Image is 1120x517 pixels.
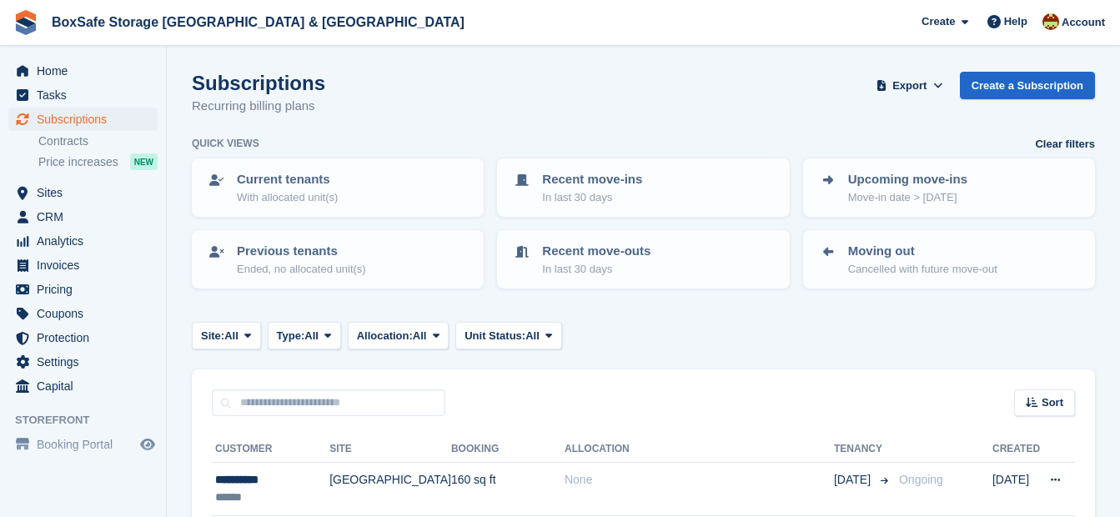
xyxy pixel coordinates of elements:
span: Allocation: [357,328,413,344]
span: Help [1004,13,1027,30]
img: stora-icon-8386f47178a22dfd0bd8f6a31ec36ba5ce8667c1dd55bd0f319d3a0aa187defe.svg [13,10,38,35]
a: menu [8,229,158,253]
span: Home [37,59,137,83]
button: Type: All [268,322,341,349]
a: Previous tenants Ended, no allocated unit(s) [193,232,482,287]
a: Preview store [138,434,158,454]
span: Invoices [37,253,137,277]
a: menu [8,374,158,398]
p: Recurring billing plans [192,97,325,116]
p: Moving out [848,242,997,261]
p: With allocated unit(s) [237,189,338,206]
span: Booking Portal [37,433,137,456]
span: Analytics [37,229,137,253]
span: All [224,328,239,344]
span: Type: [277,328,305,344]
span: Unit Status: [465,328,525,344]
span: Create [922,13,955,30]
span: All [525,328,540,344]
span: Export [892,78,927,94]
td: [DATE] [992,463,1040,516]
button: Export [873,72,947,99]
th: Customer [212,436,329,463]
a: Recent move-ins In last 30 days [499,160,787,215]
span: Sites [37,181,137,204]
p: In last 30 days [542,189,642,206]
p: Previous tenants [237,242,366,261]
p: In last 30 days [542,261,650,278]
span: Tasks [37,83,137,107]
a: Upcoming move-ins Move-in date > [DATE] [805,160,1093,215]
span: Coupons [37,302,137,325]
h6: Quick views [192,136,259,151]
a: menu [8,433,158,456]
span: Protection [37,326,137,349]
span: Capital [37,374,137,398]
a: menu [8,253,158,277]
span: Pricing [37,278,137,301]
a: Clear filters [1035,136,1095,153]
a: menu [8,205,158,228]
th: Tenancy [834,436,892,463]
a: Recent move-outs In last 30 days [499,232,787,287]
p: Ended, no allocated unit(s) [237,261,366,278]
a: BoxSafe Storage [GEOGRAPHIC_DATA] & [GEOGRAPHIC_DATA] [45,8,471,36]
a: menu [8,181,158,204]
a: menu [8,108,158,131]
span: Price increases [38,154,118,170]
a: menu [8,59,158,83]
p: Current tenants [237,170,338,189]
span: Sort [1042,394,1063,411]
span: All [413,328,427,344]
p: Recent move-outs [542,242,650,261]
p: Upcoming move-ins [848,170,967,189]
a: Contracts [38,133,158,149]
button: Site: All [192,322,261,349]
a: menu [8,302,158,325]
th: Allocation [565,436,834,463]
div: NEW [130,153,158,170]
button: Allocation: All [348,322,450,349]
a: Current tenants With allocated unit(s) [193,160,482,215]
button: Unit Status: All [455,322,561,349]
a: menu [8,83,158,107]
h1: Subscriptions [192,72,325,94]
img: Kim [1042,13,1059,30]
th: Site [329,436,451,463]
span: Site: [201,328,224,344]
span: Storefront [15,412,166,429]
a: Create a Subscription [960,72,1095,99]
span: Settings [37,350,137,374]
span: Subscriptions [37,108,137,131]
th: Booking [451,436,565,463]
td: 160 sq ft [451,463,565,516]
span: Ongoing [899,473,943,486]
p: Cancelled with future move-out [848,261,997,278]
p: Recent move-ins [542,170,642,189]
div: None [565,471,834,489]
a: menu [8,326,158,349]
a: menu [8,278,158,301]
th: Created [992,436,1040,463]
td: [GEOGRAPHIC_DATA] [329,463,451,516]
p: Move-in date > [DATE] [848,189,967,206]
a: Price increases NEW [38,153,158,171]
span: [DATE] [834,471,874,489]
span: All [304,328,319,344]
span: CRM [37,205,137,228]
a: Moving out Cancelled with future move-out [805,232,1093,287]
a: menu [8,350,158,374]
span: Account [1062,14,1105,31]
